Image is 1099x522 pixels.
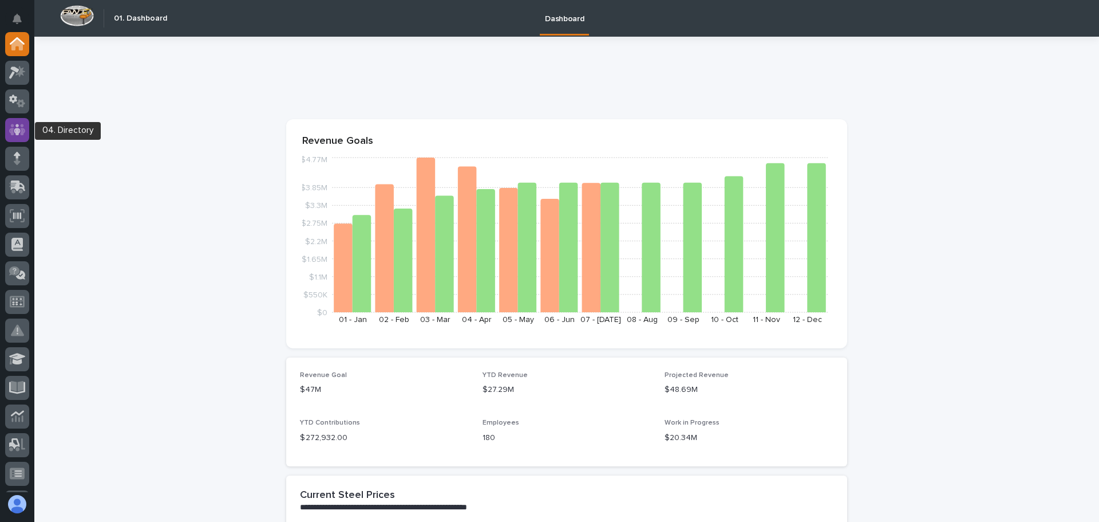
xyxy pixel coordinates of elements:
[114,14,167,23] h2: 01. Dashboard
[300,384,469,396] p: $47M
[665,372,729,379] span: Projected Revenue
[544,316,575,324] text: 06 - Jun
[503,316,534,324] text: 05 - May
[302,255,327,263] tspan: $1.65M
[301,219,327,227] tspan: $2.75M
[665,419,720,426] span: Work in Progress
[301,156,327,164] tspan: $4.77M
[627,316,658,324] text: 08 - Aug
[483,384,651,396] p: $27.29M
[305,202,327,210] tspan: $3.3M
[420,316,450,324] text: 03 - Mar
[14,14,29,32] div: Notifications
[305,237,327,245] tspan: $2.2M
[665,432,833,444] p: $20.34M
[379,316,409,324] text: 02 - Feb
[462,316,492,324] text: 04 - Apr
[309,273,327,281] tspan: $1.1M
[483,372,528,379] span: YTD Revenue
[711,316,738,324] text: 10 - Oct
[753,316,780,324] text: 11 - Nov
[300,372,347,379] span: Revenue Goal
[665,384,833,396] p: $48.69M
[300,489,395,502] h2: Current Steel Prices
[300,432,469,444] p: $ 272,932.00
[300,419,360,426] span: YTD Contributions
[483,432,651,444] p: 180
[317,309,327,317] tspan: $0
[339,316,367,324] text: 01 - Jan
[667,316,699,324] text: 09 - Sep
[483,419,519,426] span: Employees
[301,184,327,192] tspan: $3.85M
[60,5,94,26] img: Workspace Logo
[303,291,327,299] tspan: $550K
[5,492,29,516] button: users-avatar
[793,316,822,324] text: 12 - Dec
[302,135,831,148] p: Revenue Goals
[5,7,29,31] button: Notifications
[580,316,621,324] text: 07 - [DATE]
